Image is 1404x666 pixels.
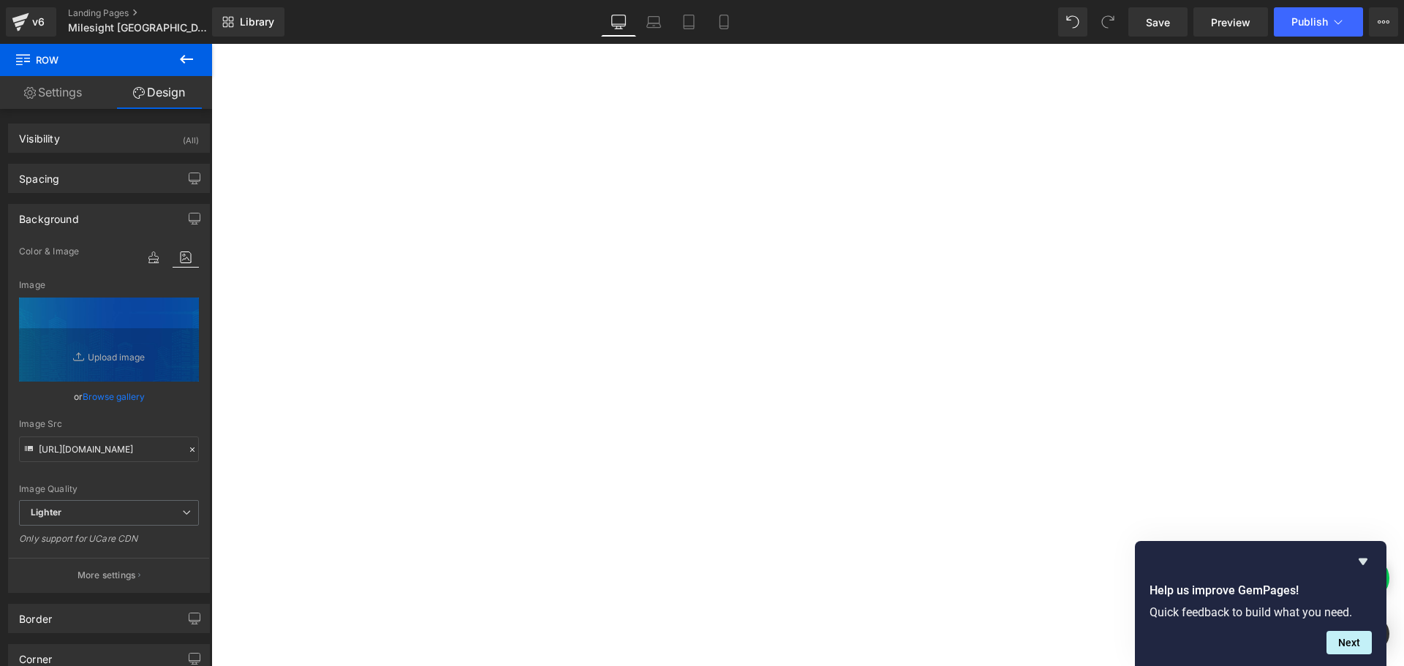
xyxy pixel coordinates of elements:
[1291,16,1328,28] span: Publish
[706,7,741,37] a: Mobile
[1193,7,1268,37] a: Preview
[212,7,284,37] a: New Library
[1093,7,1122,37] button: Redo
[78,569,136,582] p: More settings
[29,12,48,31] div: v6
[19,645,52,665] div: Corner
[19,124,60,145] div: Visibility
[31,507,61,518] b: Lighter
[9,558,209,592] button: More settings
[183,124,199,148] div: (All)
[19,419,199,429] div: Image Src
[1146,15,1170,30] span: Save
[19,436,199,462] input: Link
[19,533,199,554] div: Only support for UCare CDN
[68,22,208,34] span: Milesight [GEOGRAPHIC_DATA] | Authorized Partner by Riverplus
[1326,631,1372,654] button: Next question
[636,7,671,37] a: Laptop
[19,605,52,625] div: Border
[1211,15,1250,30] span: Preview
[240,15,274,29] span: Library
[1369,7,1398,37] button: More
[1274,7,1363,37] button: Publish
[1150,582,1372,599] h2: Help us improve GemPages!
[106,76,212,109] a: Design
[671,7,706,37] a: Tablet
[83,384,145,409] a: Browse gallery
[1058,7,1087,37] button: Undo
[1150,553,1372,654] div: Help us improve GemPages!
[19,484,199,494] div: Image Quality
[1354,553,1372,570] button: Hide survey
[601,7,636,37] a: Desktop
[19,246,79,257] span: Color & Image
[19,164,59,185] div: Spacing
[15,44,161,76] span: Row
[6,7,56,37] a: v6
[19,205,79,225] div: Background
[19,389,199,404] div: or
[68,7,236,19] a: Landing Pages
[19,280,199,290] div: Image
[1150,605,1372,619] p: Quick feedback to build what you need.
